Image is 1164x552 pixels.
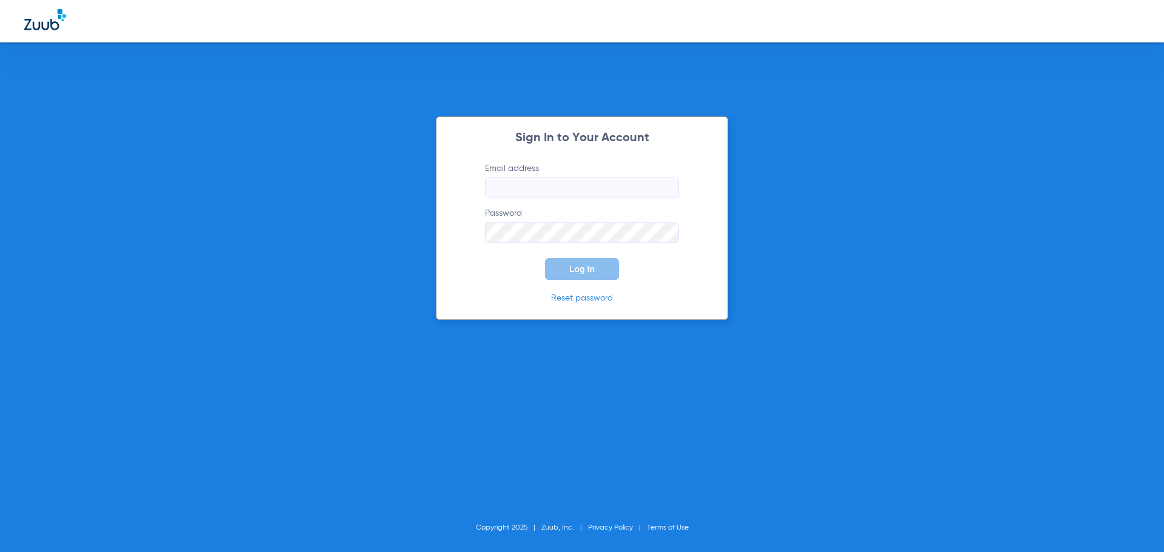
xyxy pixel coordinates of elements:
li: Zuub, Inc. [541,522,588,534]
input: Email address [485,178,679,198]
span: Log In [569,264,595,274]
h2: Sign In to Your Account [467,132,697,144]
li: Copyright 2025 [476,522,541,534]
img: Zuub Logo [24,9,66,30]
label: Email address [485,162,679,198]
input: Password [485,222,679,243]
a: Reset password [551,294,613,302]
label: Password [485,207,679,243]
a: Privacy Policy [588,524,633,531]
button: Log In [545,258,619,280]
a: Terms of Use [647,524,689,531]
